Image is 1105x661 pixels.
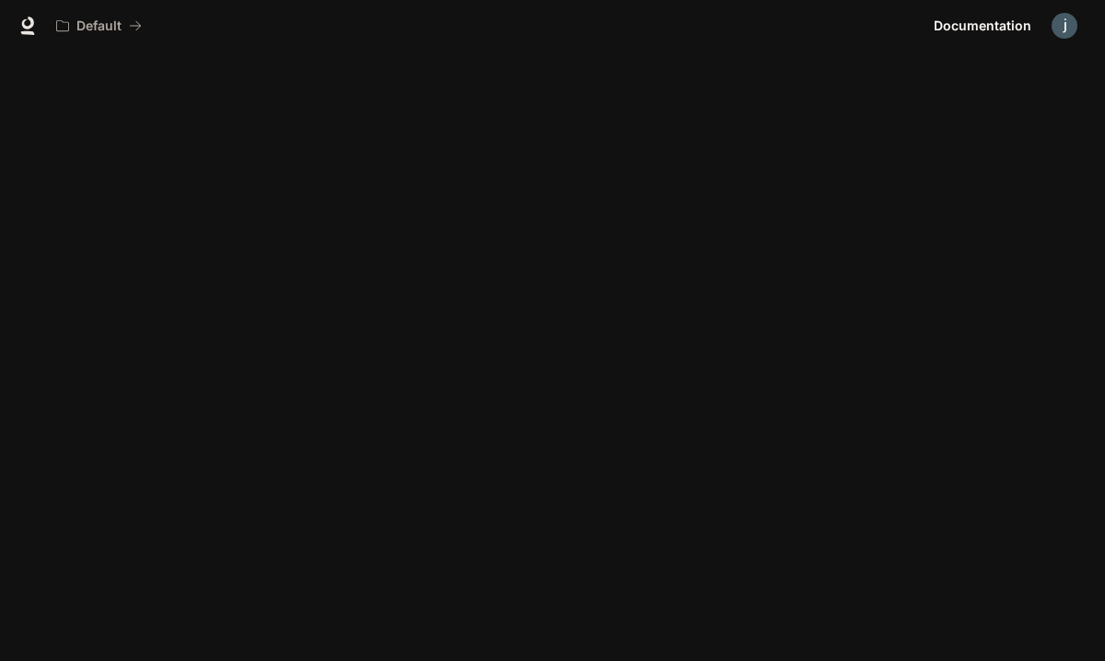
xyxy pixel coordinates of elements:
p: Default [76,18,122,34]
img: 用户头像 [1052,13,1077,39]
button: 用户头像 [1046,7,1083,44]
span: Documentation [934,15,1031,38]
a: Documentation [926,7,1039,44]
button: All workspaces [48,7,150,44]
